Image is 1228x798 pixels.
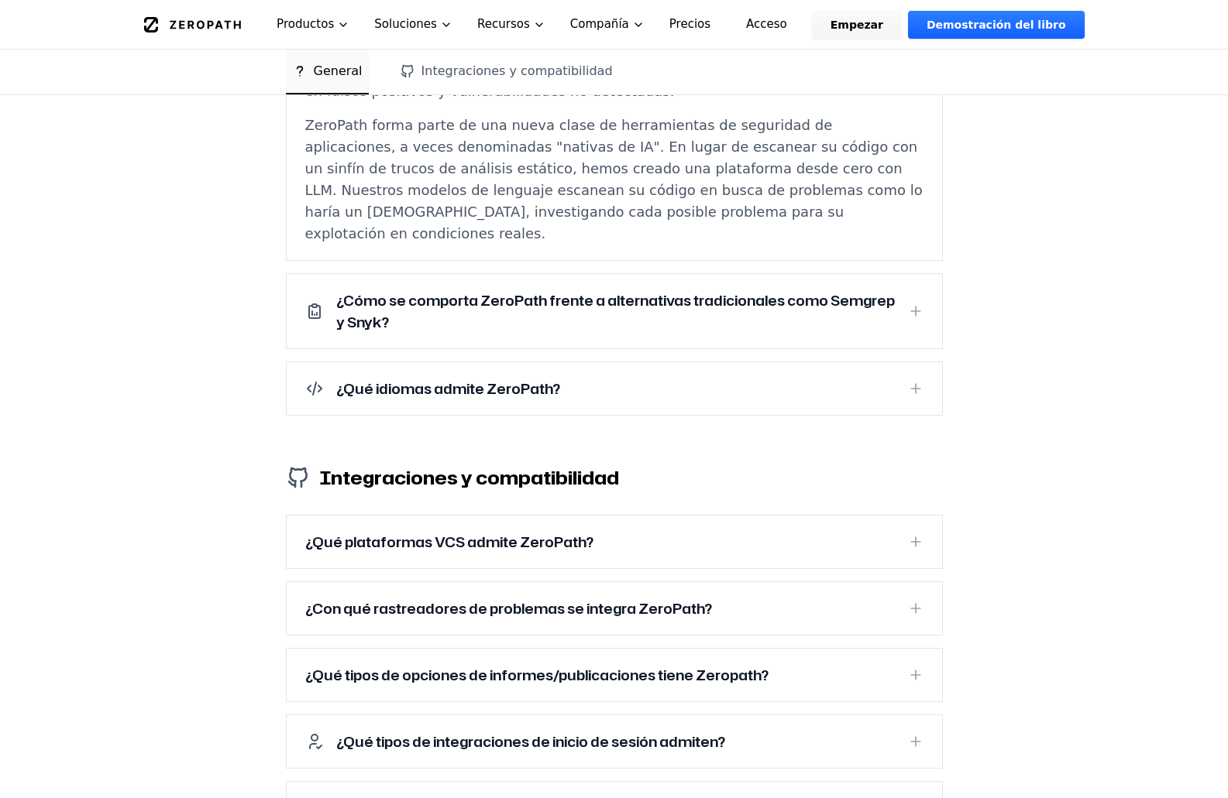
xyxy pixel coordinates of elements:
[287,649,942,701] button: ¿Qué tipos de opciones de informes/publicaciones tiene Zeropath?
[336,290,895,332] font: ¿Cómo se comporta ZeroPath frente a alternativas tradicionales como Semgrep y Snyk?
[336,731,725,752] font: ¿Qué tipos de integraciones de inicio de sesión admiten?
[286,50,369,94] button: General
[927,19,1066,31] font: Demostración del libro
[305,532,593,552] font: ¿Qué plataformas VCS admite ZeroPath?
[908,11,1085,39] a: Demostración del libro
[570,17,629,31] font: Compañía
[314,63,363,78] font: General
[374,17,437,31] font: Soluciones
[305,598,712,618] font: ¿Con qué rastreadores de problemas se integra ZeroPath?
[728,11,806,39] a: Acceso
[394,50,619,94] button: Integraciones y compatibilidad
[831,19,883,31] font: Empezar
[669,17,710,31] font: Precios
[746,17,787,31] font: Acceso
[287,515,942,568] button: ¿Qué plataformas VCS admite ZeroPath?
[287,715,942,768] button: ¿Qué tipos de integraciones de inicio de sesión admiten?
[305,117,923,241] font: ZeroPath forma parte de una nueva clase de herramientas de seguridad de aplicaciones, a veces den...
[287,274,942,348] button: ¿Cómo se comporta ZeroPath frente a alternativas tradicionales como Semgrep y Snyk?
[277,17,334,31] font: Productos
[287,582,942,635] button: ¿Con qué rastreadores de problemas se integra ZeroPath?
[320,464,619,491] font: Integraciones y compatibilidad
[477,17,530,31] font: Recursos
[305,665,769,685] font: ¿Qué tipos de opciones de informes/publicaciones tiene Zeropath?
[287,362,942,415] button: ¿Qué idiomas admite ZeroPath?
[812,11,902,39] a: Empezar
[336,378,560,399] font: ¿Qué idiomas admite ZeroPath?
[421,63,613,78] font: Integraciones y compatibilidad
